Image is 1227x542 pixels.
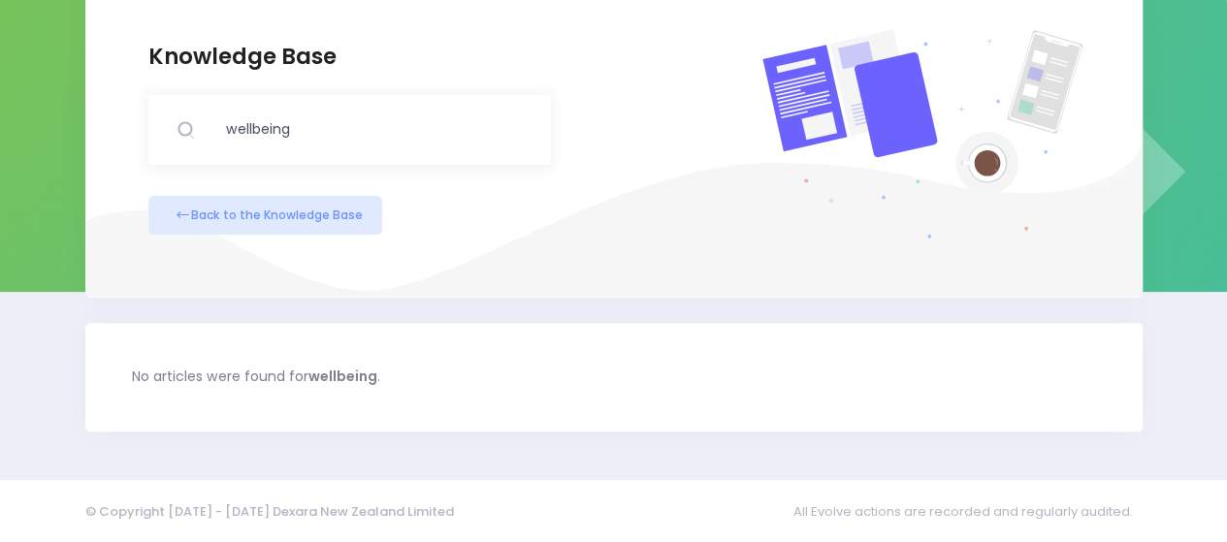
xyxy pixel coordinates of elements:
strong: wellbeing [308,367,377,386]
h2: Knowledge Base [148,44,551,70]
span: © Copyright [DATE] - [DATE] Dexara New Zealand Limited [85,502,454,521]
p: No articles were found for . [132,367,1095,387]
a: Back to the Knowledge Base [148,196,383,235]
span: All Evolve actions are recorded and regularly audited. [793,493,1143,530]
